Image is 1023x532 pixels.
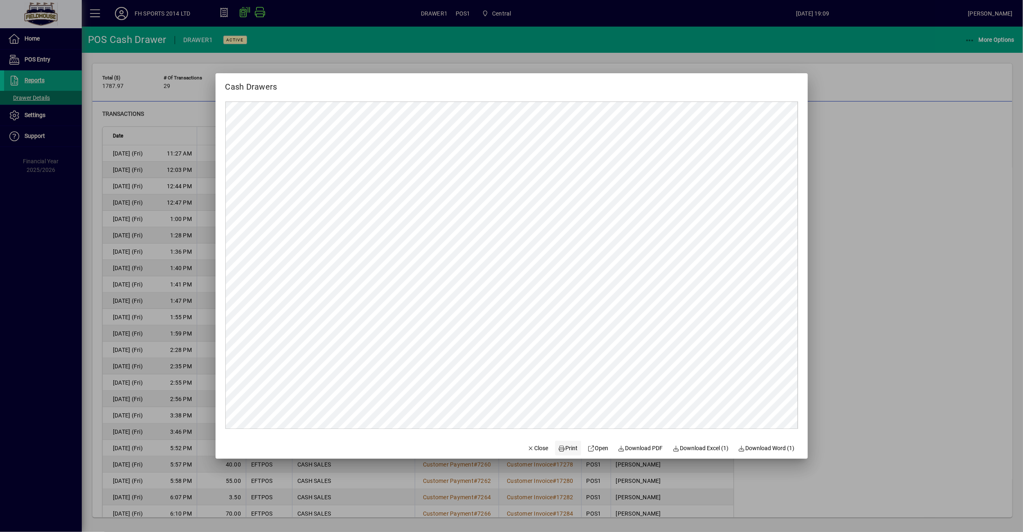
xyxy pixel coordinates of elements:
button: Download Excel (1) [670,441,732,455]
span: Download Word (1) [738,444,795,453]
span: Close [527,444,549,453]
button: Print [555,441,581,455]
button: Close [524,441,552,455]
a: Download PDF [615,441,666,455]
button: Download Word (1) [735,441,798,455]
a: Open [585,441,612,455]
h2: Cash Drawers [216,73,287,93]
span: Open [588,444,609,453]
span: Download Excel (1) [673,444,729,453]
span: Print [558,444,578,453]
span: Download PDF [618,444,663,453]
